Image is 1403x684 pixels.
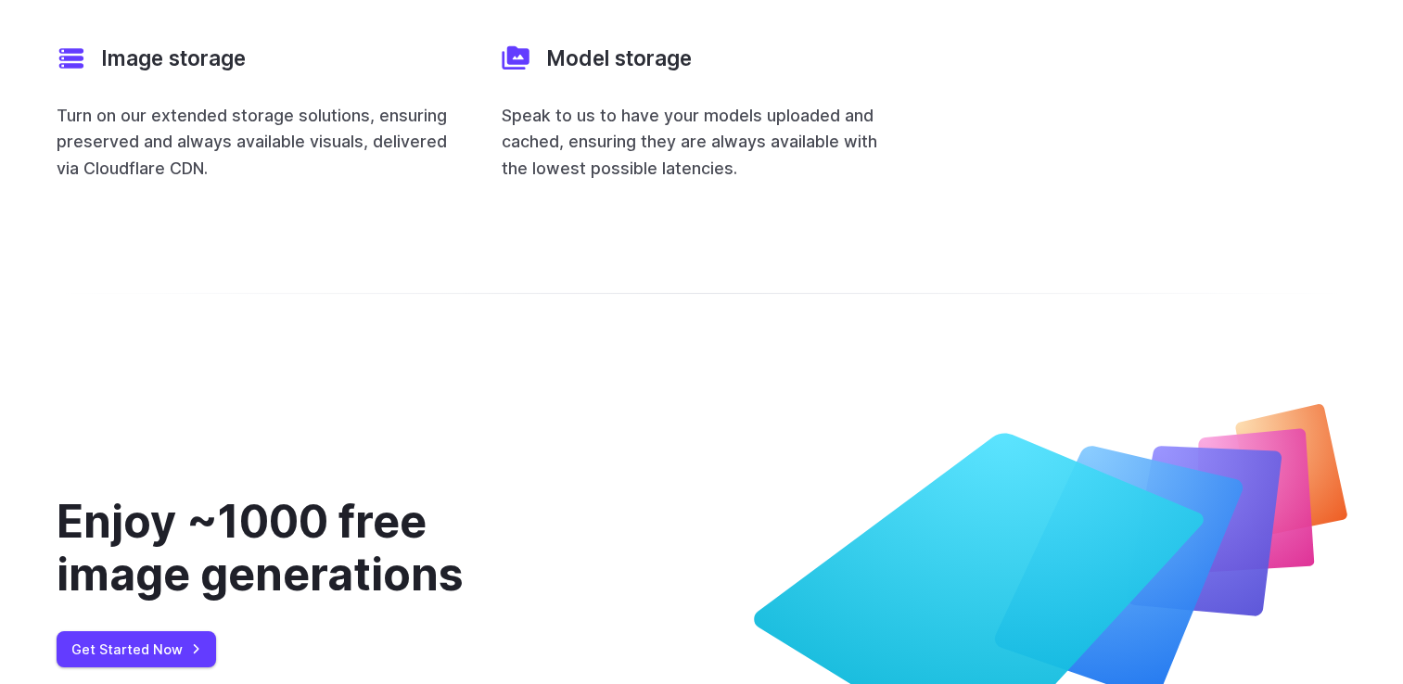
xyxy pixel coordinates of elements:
div: Enjoy ~1000 free image generations [57,495,561,602]
p: Turn on our extended storage solutions, ensuring preserved and always available visuals, delivere... [57,103,457,181]
a: Get Started Now [57,631,216,667]
h3: Model storage [545,44,691,73]
p: Speak to us to have your models uploaded and cached, ensuring they are always available with the ... [501,103,901,181]
h3: Image storage [101,44,246,73]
